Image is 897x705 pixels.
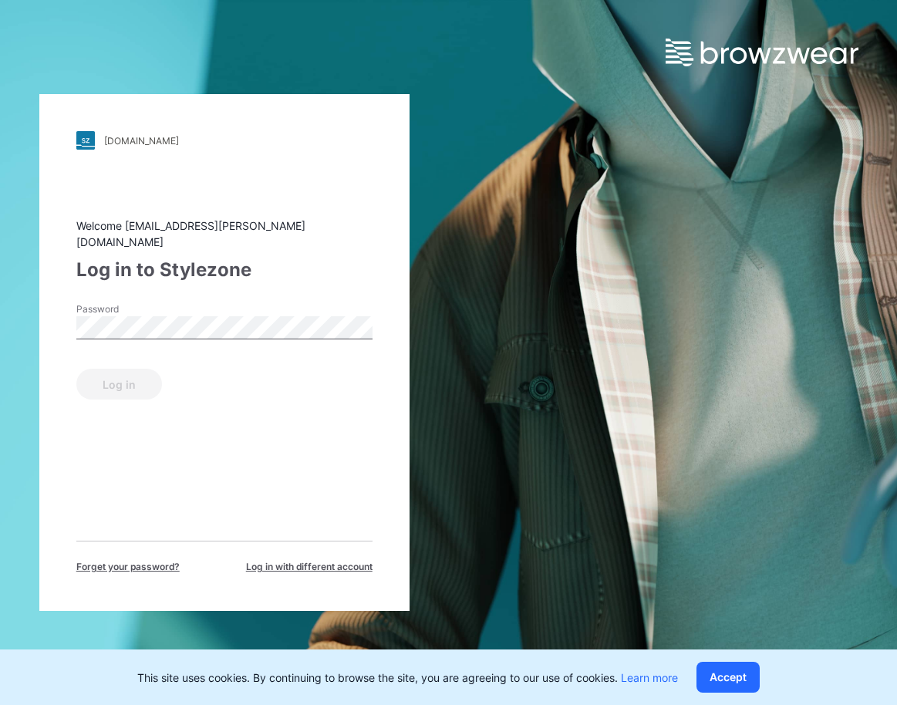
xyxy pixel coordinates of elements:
button: Accept [696,662,760,693]
p: This site uses cookies. By continuing to browse the site, you are agreeing to our use of cookies. [137,670,678,686]
span: Log in with different account [246,560,373,574]
span: Forget your password? [76,560,180,574]
div: Log in to Stylezone [76,256,373,284]
img: browzwear-logo.e42bd6dac1945053ebaf764b6aa21510.svg [666,39,858,66]
div: [DOMAIN_NAME] [104,135,179,147]
div: Welcome [EMAIL_ADDRESS][PERSON_NAME][DOMAIN_NAME] [76,218,373,250]
img: stylezone-logo.562084cfcfab977791bfbf7441f1a819.svg [76,131,95,150]
label: Password [76,302,184,316]
a: [DOMAIN_NAME] [76,131,373,150]
a: Learn more [621,671,678,684]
